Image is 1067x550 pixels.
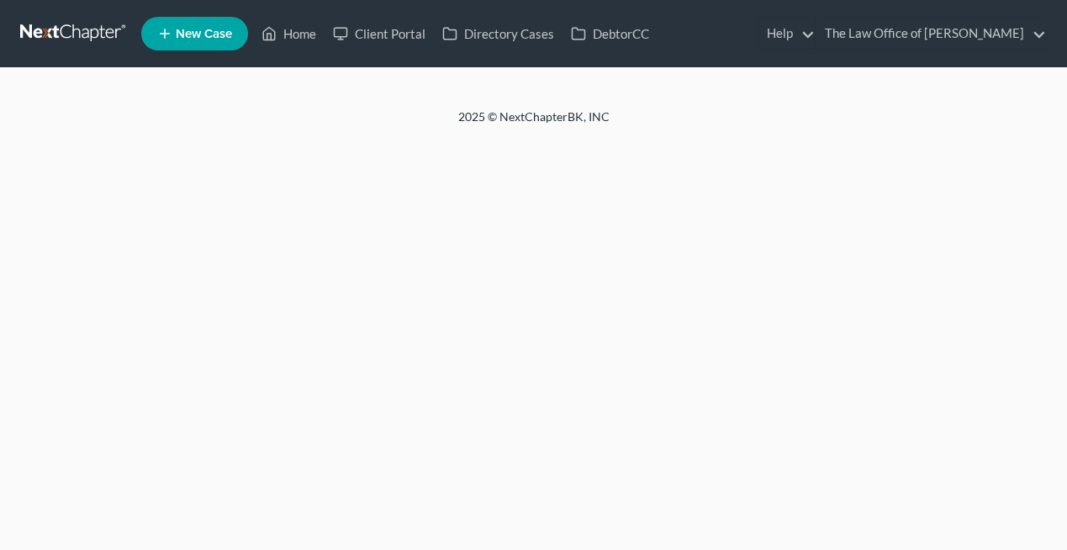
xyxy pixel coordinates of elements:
[253,19,325,49] a: Home
[434,19,563,49] a: Directory Cases
[563,19,658,49] a: DebtorCC
[55,108,1013,139] div: 2025 © NextChapterBK, INC
[325,19,434,49] a: Client Portal
[816,19,1046,49] a: The Law Office of [PERSON_NAME]
[141,17,248,50] new-legal-case-button: New Case
[758,19,815,49] a: Help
